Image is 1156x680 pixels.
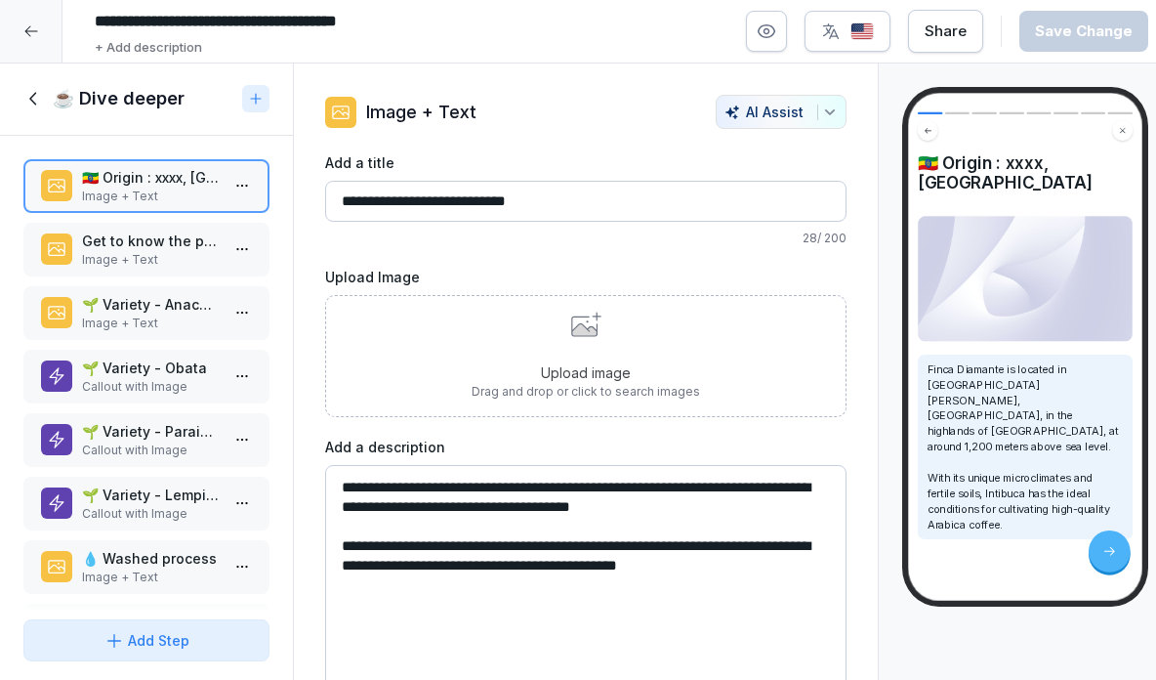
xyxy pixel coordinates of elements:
div: 💧 Washed processImage + Text [23,540,269,594]
p: 🌱 Variety - Lempira [82,485,219,505]
p: Image + Text [82,569,219,586]
div: 🇪🇹 Origin : xxxx, [GEOGRAPHIC_DATA]Image + Text [23,159,269,213]
p: Drag and drop or click to search images [472,383,700,401]
p: 28 / 200 [325,230,846,247]
img: Image and Text preview image [918,216,1133,342]
p: Callout with Image [82,505,219,523]
h1: ☕ Dive deeper [53,87,185,110]
p: Callout with Image [82,442,219,459]
div: 🌱 Variety - ParainemaCallout with Image [23,413,269,467]
p: Get to know the producer : [PERSON_NAME] [82,231,219,251]
p: Image + Text [82,251,219,269]
div: Share [925,21,967,42]
p: Finca Diamante is located in [GEOGRAPHIC_DATA][PERSON_NAME], [GEOGRAPHIC_DATA], in the highlands ... [928,361,1124,532]
label: Upload Image [325,267,846,287]
button: Save Change [1019,11,1148,52]
div: 🌱 Variety - ObataCallout with Image [23,350,269,404]
button: AI Assist [716,95,846,129]
label: Add a description [325,437,846,457]
div: Get to know the producer : [PERSON_NAME]Image + Text [23,223,269,276]
h4: 🇪🇹 Origin : xxxx, [GEOGRAPHIC_DATA] [918,152,1133,192]
button: Share [908,10,983,53]
p: Callout with Image [82,378,219,396]
p: 💧 Washed process [82,548,219,569]
p: Image + Text [366,99,476,125]
button: Add Step [23,619,269,661]
p: + Add description [95,38,202,58]
p: 🌱 Variety - Obata [82,358,219,378]
p: 🌱 Variety - Parainema [82,421,219,442]
div: 🌱 Variety - Anacafé 14Image + Text [23,286,269,340]
div: AI Assist [724,104,838,120]
label: Add a title [325,152,846,173]
p: Image + Text [82,315,219,332]
div: Add Step [104,630,189,651]
p: Upload image [472,362,700,383]
p: 🌱 Variety - Anacafé 14 [82,294,219,315]
p: Image + Text [82,188,219,205]
div: 🌱 Variety - LempiraCallout with Image [23,477,269,531]
p: 🇪🇹 Origin : xxxx, [GEOGRAPHIC_DATA] [82,167,219,188]
img: us.svg [850,22,874,41]
div: Save Change [1035,21,1133,42]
